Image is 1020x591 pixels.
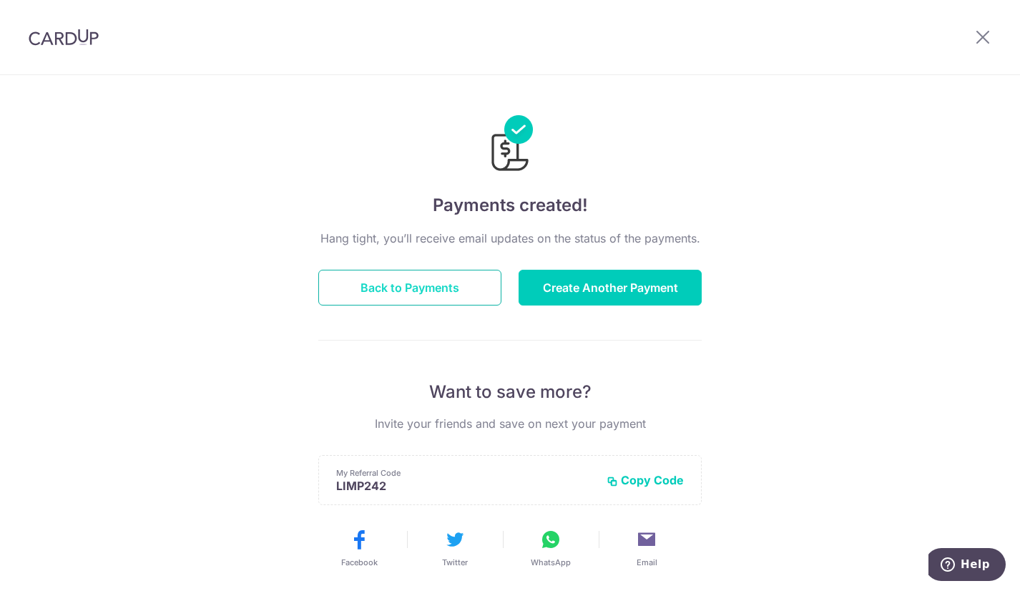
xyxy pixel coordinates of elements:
button: Copy Code [607,473,684,487]
p: Invite your friends and save on next your payment [318,415,702,432]
button: Facebook [317,528,401,568]
img: CardUp [29,29,99,46]
iframe: Opens a widget where you can find more information [928,548,1006,584]
p: My Referral Code [336,467,595,479]
p: LIMP242 [336,479,595,493]
button: Create Another Payment [519,270,702,306]
button: WhatsApp [509,528,593,568]
button: Twitter [413,528,497,568]
span: Facebook [341,557,378,568]
h4: Payments created! [318,192,702,218]
p: Hang tight, you’ll receive email updates on the status of the payments. [318,230,702,247]
p: Want to save more? [318,381,702,404]
span: Twitter [442,557,468,568]
span: Email [637,557,657,568]
button: Email [604,528,689,568]
button: Back to Payments [318,270,501,306]
span: WhatsApp [531,557,571,568]
img: Payments [487,115,533,175]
